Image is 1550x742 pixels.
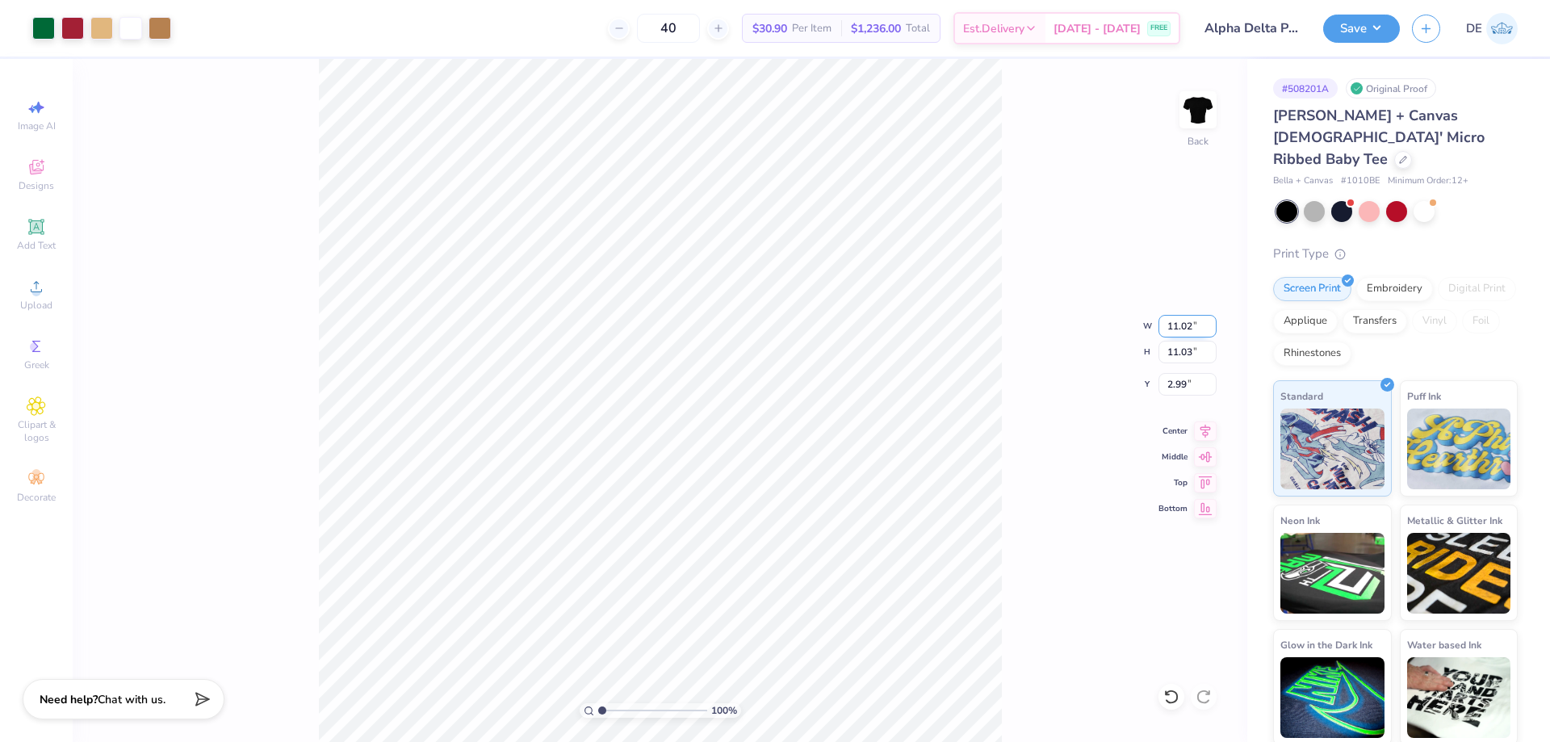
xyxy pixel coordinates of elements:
[1158,425,1188,437] span: Center
[1323,15,1400,43] button: Save
[1486,13,1518,44] img: Djian Evardoni
[1407,533,1511,614] img: Metallic & Glitter Ink
[1407,657,1511,738] img: Water based Ink
[906,20,930,37] span: Total
[1182,94,1214,126] img: Back
[1158,477,1188,488] span: Top
[1273,174,1333,188] span: Bella + Canvas
[1343,309,1407,333] div: Transfers
[1280,636,1372,653] span: Glow in the Dark Ink
[711,703,737,718] span: 100 %
[1273,277,1351,301] div: Screen Print
[1407,512,1502,529] span: Metallic & Glitter Ink
[1188,134,1209,149] div: Back
[98,692,165,707] span: Chat with us.
[1273,309,1338,333] div: Applique
[1192,12,1311,44] input: Untitled Design
[1280,512,1320,529] span: Neon Ink
[17,239,56,252] span: Add Text
[963,20,1024,37] span: Est. Delivery
[1407,409,1511,489] img: Puff Ink
[18,119,56,132] span: Image AI
[20,299,52,312] span: Upload
[1407,388,1441,405] span: Puff Ink
[1273,342,1351,366] div: Rhinestones
[1273,106,1485,169] span: [PERSON_NAME] + Canvas [DEMOGRAPHIC_DATA]' Micro Ribbed Baby Tee
[1346,78,1436,99] div: Original Proof
[1280,657,1385,738] img: Glow in the Dark Ink
[1462,309,1500,333] div: Foil
[1356,277,1433,301] div: Embroidery
[1273,78,1338,99] div: # 508201A
[1438,277,1516,301] div: Digital Print
[40,692,98,707] strong: Need help?
[1054,20,1141,37] span: [DATE] - [DATE]
[1280,409,1385,489] img: Standard
[8,418,65,444] span: Clipart & logos
[1412,309,1457,333] div: Vinyl
[637,14,700,43] input: – –
[1341,174,1380,188] span: # 1010BE
[1280,533,1385,614] img: Neon Ink
[1388,174,1468,188] span: Minimum Order: 12 +
[1158,503,1188,514] span: Bottom
[1280,388,1323,405] span: Standard
[851,20,901,37] span: $1,236.00
[1466,13,1518,44] a: DE
[17,491,56,504] span: Decorate
[1158,451,1188,463] span: Middle
[24,358,49,371] span: Greek
[1150,23,1167,34] span: FREE
[1273,245,1518,263] div: Print Type
[1407,636,1481,653] span: Water based Ink
[19,179,54,192] span: Designs
[1466,19,1482,38] span: DE
[792,20,832,37] span: Per Item
[752,20,787,37] span: $30.90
